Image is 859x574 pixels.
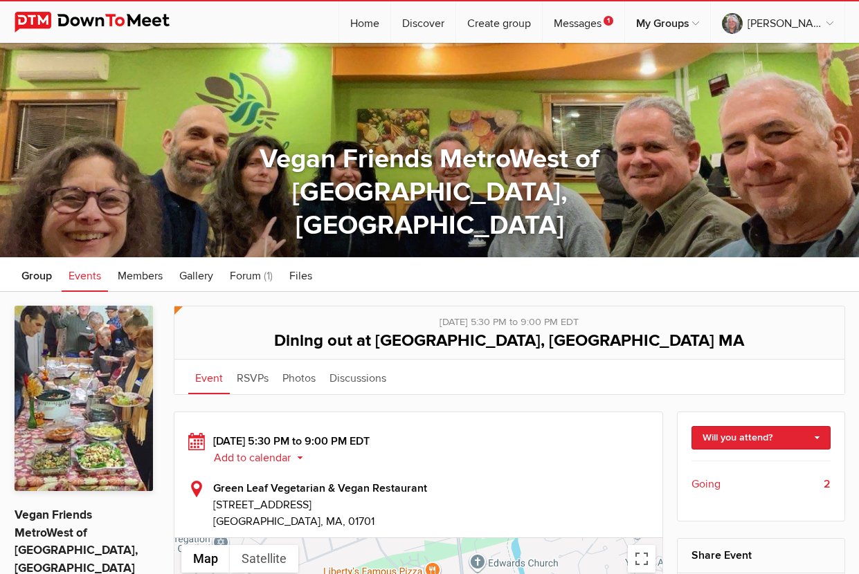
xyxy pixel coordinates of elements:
a: Gallery [172,257,220,292]
a: Events [62,257,108,292]
a: Create group [456,1,542,43]
a: My Groups [625,1,710,43]
span: Forum [230,269,261,283]
a: Messages1 [543,1,624,43]
span: 1 [604,16,613,26]
div: [DATE] 5:30 PM to 9:00 PM EDT [188,433,649,466]
a: Home [339,1,390,43]
a: Discussions [323,360,393,394]
h2: Share Event [691,539,831,572]
a: RSVPs [230,360,275,394]
span: (1) [264,269,273,283]
b: Green Leaf Vegetarian & Vegan Restaurant [213,481,427,495]
span: Events [69,269,101,283]
a: Discover [391,1,455,43]
a: Group [15,257,59,292]
a: Photos [275,360,323,394]
button: Toggle fullscreen view [628,545,655,573]
a: Members [111,257,170,292]
span: [GEOGRAPHIC_DATA], MA, 01701 [213,515,374,528]
button: Show street map [181,545,230,573]
div: [DATE] 5:30 PM to 9:00 PM EDT [188,306,831,330]
a: Event [188,360,230,394]
span: Files [289,269,312,283]
button: Show satellite imagery [230,545,298,573]
span: Dining out at [GEOGRAPHIC_DATA], [GEOGRAPHIC_DATA] MA [274,331,744,351]
b: 2 [824,476,831,492]
span: Group [21,269,52,283]
img: DownToMeet [15,12,191,33]
a: [PERSON_NAME] [711,1,844,43]
span: Gallery [179,269,213,283]
a: Files [282,257,319,292]
a: Forum (1) [223,257,280,292]
a: Will you attend? [691,426,831,450]
span: Going [691,476,721,492]
img: Vegan Friends MetroWest of Boston, MA [15,306,153,490]
button: Add to calendar [213,452,314,464]
span: [STREET_ADDRESS] [213,497,649,513]
span: Members [118,269,163,283]
a: Vegan Friends MetroWest of [GEOGRAPHIC_DATA], [GEOGRAPHIC_DATA] [260,143,599,241]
